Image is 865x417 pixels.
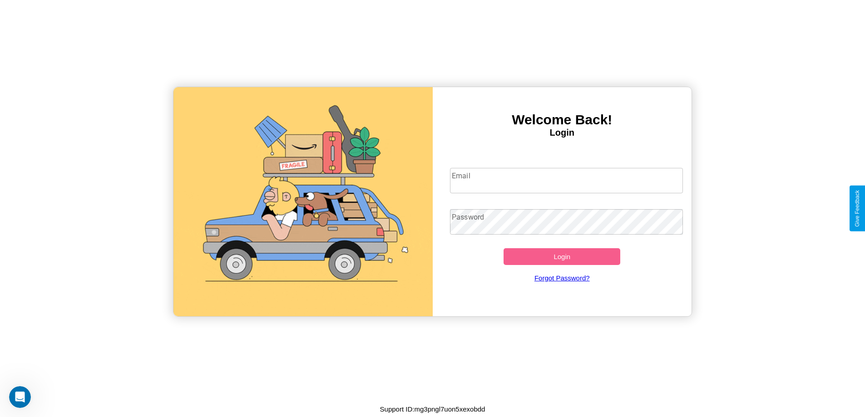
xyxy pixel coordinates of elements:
img: gif [173,87,433,316]
h4: Login [433,128,692,138]
button: Login [504,248,620,265]
p: Support ID: mg3pngl7uon5xexobdd [380,403,485,415]
div: Give Feedback [854,190,860,227]
h3: Welcome Back! [433,112,692,128]
iframe: Intercom live chat [9,386,31,408]
a: Forgot Password? [445,265,678,291]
